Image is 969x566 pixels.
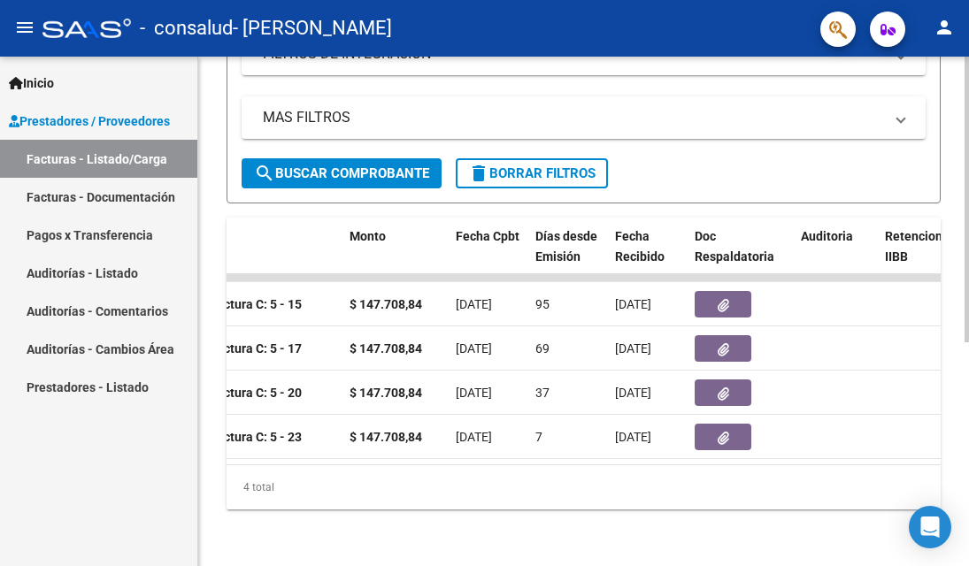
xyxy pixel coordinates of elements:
[157,218,342,295] datatable-header-cell: CPBT
[801,229,853,243] span: Auditoria
[468,163,489,184] mat-icon: delete
[615,229,665,264] span: Fecha Recibido
[449,218,528,295] datatable-header-cell: Fecha Cpbt
[456,229,519,243] span: Fecha Cpbt
[14,17,35,38] mat-icon: menu
[9,73,54,93] span: Inicio
[210,386,302,400] strong: Factura C: 5 - 20
[535,430,542,444] span: 7
[615,430,651,444] span: [DATE]
[909,506,951,548] div: Open Intercom Messenger
[535,229,597,264] span: Días desde Emisión
[350,386,422,400] strong: $ 147.708,84
[350,430,422,444] strong: $ 147.708,84
[456,386,492,400] span: [DATE]
[9,111,170,131] span: Prestadores / Proveedores
[456,430,492,444] span: [DATE]
[227,465,941,509] div: 4 total
[456,341,492,356] span: [DATE]
[608,218,688,295] datatable-header-cell: Fecha Recibido
[934,17,955,38] mat-icon: person
[254,165,429,181] span: Buscar Comprobante
[263,108,883,127] mat-panel-title: MAS FILTROS
[535,386,550,400] span: 37
[350,297,422,311] strong: $ 147.708,84
[233,9,392,48] span: - [PERSON_NAME]
[210,430,302,444] strong: Factura C: 5 - 23
[535,341,550,356] span: 69
[456,297,492,311] span: [DATE]
[210,341,302,356] strong: Factura C: 5 - 17
[528,218,608,295] datatable-header-cell: Días desde Emisión
[468,165,596,181] span: Borrar Filtros
[456,158,608,188] button: Borrar Filtros
[210,297,302,311] strong: Factura C: 5 - 15
[350,341,422,356] strong: $ 147.708,84
[342,218,449,295] datatable-header-cell: Monto
[794,218,878,295] datatable-header-cell: Auditoria
[254,163,275,184] mat-icon: search
[615,386,651,400] span: [DATE]
[615,341,651,356] span: [DATE]
[350,229,386,243] span: Monto
[242,158,442,188] button: Buscar Comprobante
[695,229,774,264] span: Doc Respaldatoria
[535,297,550,311] span: 95
[688,218,794,295] datatable-header-cell: Doc Respaldatoria
[878,218,949,295] datatable-header-cell: Retencion IIBB
[140,9,233,48] span: - consalud
[885,229,942,264] span: Retencion IIBB
[615,297,651,311] span: [DATE]
[242,96,926,139] mat-expansion-panel-header: MAS FILTROS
